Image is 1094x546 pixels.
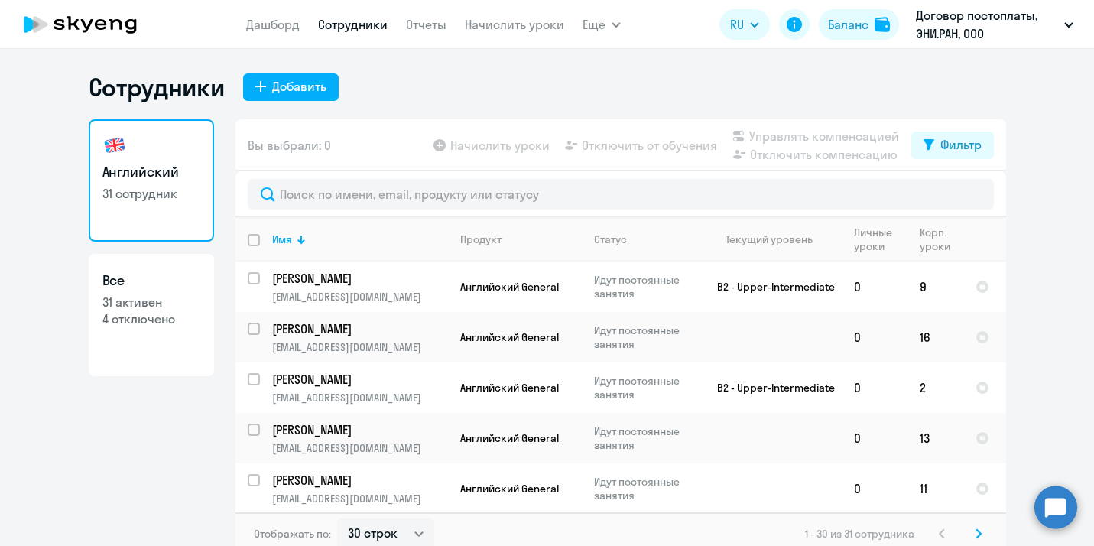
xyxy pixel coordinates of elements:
[460,431,559,445] span: Английский General
[272,421,447,438] a: [PERSON_NAME]
[730,15,744,34] span: RU
[805,527,914,541] span: 1 - 30 из 31 сотрудника
[940,135,982,154] div: Фильтр
[254,527,331,541] span: Отображать по:
[920,226,963,253] div: Корп. уроки
[594,273,699,301] p: Идут постоянные занятия
[246,17,300,32] a: Дашборд
[819,9,899,40] button: Балансbalance
[272,232,292,246] div: Имя
[916,6,1058,43] p: Договор постоплаты, ЭНИ.РАН, ООО
[854,226,893,253] div: Личные уроки
[700,362,842,413] td: B2 - Upper-Intermediate
[102,271,200,291] h3: Все
[594,323,699,351] p: Идут постоянные занятия
[272,421,445,438] p: [PERSON_NAME]
[248,179,994,210] input: Поиск по имени, email, продукту или статусу
[594,475,699,502] p: Идут постоянные занятия
[89,72,225,102] h1: Сотрудники
[272,270,445,287] p: [PERSON_NAME]
[318,17,388,32] a: Сотрудники
[842,463,907,514] td: 0
[719,9,770,40] button: RU
[842,262,907,312] td: 0
[272,77,326,96] div: Добавить
[102,185,200,202] p: 31 сотрудник
[272,232,447,246] div: Имя
[89,119,214,242] a: Английский31 сотрудник
[272,270,447,287] a: [PERSON_NAME]
[920,226,950,253] div: Корп. уроки
[594,232,699,246] div: Статус
[272,371,445,388] p: [PERSON_NAME]
[842,362,907,413] td: 0
[460,280,559,294] span: Английский General
[460,381,559,395] span: Английский General
[272,320,447,337] a: [PERSON_NAME]
[842,312,907,362] td: 0
[907,362,963,413] td: 2
[726,232,813,246] div: Текущий уровень
[907,413,963,463] td: 13
[460,232,581,246] div: Продукт
[272,340,447,354] p: [EMAIL_ADDRESS][DOMAIN_NAME]
[907,463,963,514] td: 11
[460,330,559,344] span: Английский General
[102,294,200,310] p: 31 активен
[854,226,907,253] div: Личные уроки
[102,133,127,158] img: english
[594,424,699,452] p: Идут постоянные занятия
[272,492,447,505] p: [EMAIL_ADDRESS][DOMAIN_NAME]
[700,262,842,312] td: B2 - Upper-Intermediate
[272,472,445,489] p: [PERSON_NAME]
[272,320,445,337] p: [PERSON_NAME]
[583,9,621,40] button: Ещё
[102,310,200,327] p: 4 отключено
[594,232,627,246] div: Статус
[272,391,447,405] p: [EMAIL_ADDRESS][DOMAIN_NAME]
[465,17,564,32] a: Начислить уроки
[460,232,502,246] div: Продукт
[911,132,994,159] button: Фильтр
[272,441,447,455] p: [EMAIL_ADDRESS][DOMAIN_NAME]
[842,413,907,463] td: 0
[272,371,447,388] a: [PERSON_NAME]
[272,290,447,304] p: [EMAIL_ADDRESS][DOMAIN_NAME]
[594,374,699,401] p: Идут постоянные занятия
[907,262,963,312] td: 9
[908,6,1081,43] button: Договор постоплаты, ЭНИ.РАН, ООО
[243,73,339,101] button: Добавить
[828,15,868,34] div: Баланс
[583,15,605,34] span: Ещё
[89,254,214,376] a: Все31 активен4 отключено
[248,136,331,154] span: Вы выбрали: 0
[907,312,963,362] td: 16
[406,17,446,32] a: Отчеты
[460,482,559,496] span: Английский General
[272,472,447,489] a: [PERSON_NAME]
[712,232,841,246] div: Текущий уровень
[875,17,890,32] img: balance
[102,162,200,182] h3: Английский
